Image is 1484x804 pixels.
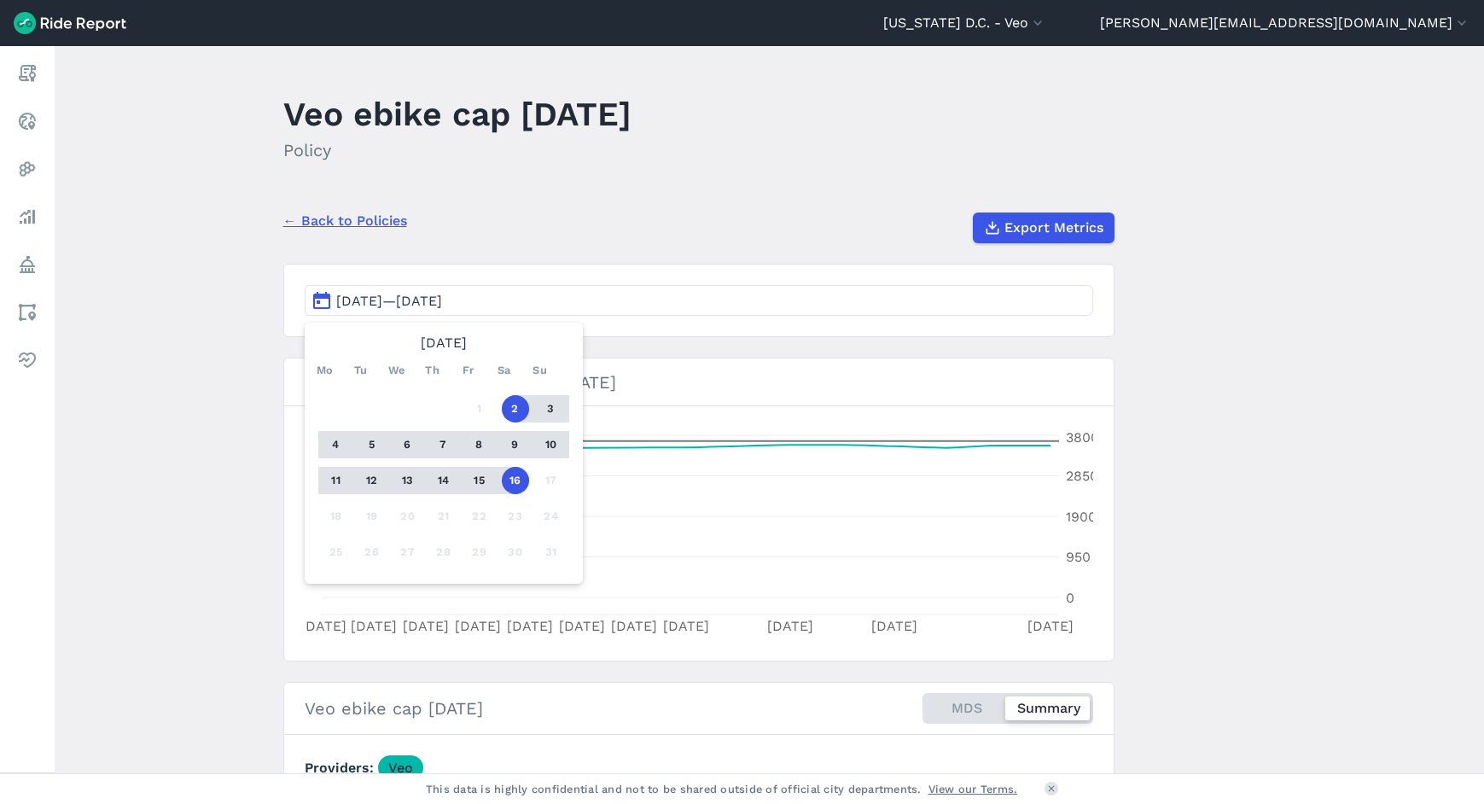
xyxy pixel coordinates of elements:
[284,358,1114,406] h3: Compliance for Veo ebike cap [DATE]
[351,618,397,634] tspan: [DATE]
[12,249,43,280] a: Policy
[430,431,457,458] button: 7
[347,357,375,384] div: Tu
[14,12,126,34] img: Ride Report
[1066,429,1099,446] tspan: 3800
[323,431,350,458] button: 4
[358,503,386,530] button: 19
[12,58,43,89] a: Report
[538,431,565,458] button: 10
[358,431,386,458] button: 5
[283,211,407,231] a: ← Back to Policies
[538,395,565,422] button: 3
[1004,218,1103,238] span: Export Metrics
[300,618,346,634] tspan: [DATE]
[1027,618,1074,634] tspan: [DATE]
[502,431,529,458] button: 9
[466,431,493,458] button: 8
[394,467,422,494] button: 13
[311,357,339,384] div: Mo
[323,503,350,530] button: 18
[502,467,529,494] button: 16
[305,285,1093,316] button: [DATE]—[DATE]
[1066,549,1091,565] tspan: 950
[466,503,493,530] button: 22
[305,760,378,776] span: Providers
[323,467,350,494] button: 11
[466,539,493,566] button: 29
[767,618,813,634] tspan: [DATE]
[883,13,1046,33] button: [US_STATE] D.C. - Veo
[663,618,709,634] tspan: [DATE]
[611,618,657,634] tspan: [DATE]
[466,467,493,494] button: 15
[455,357,482,384] div: Fr
[466,395,493,422] button: 1
[455,618,501,634] tspan: [DATE]
[430,539,457,566] button: 28
[871,618,917,634] tspan: [DATE]
[502,503,529,530] button: 23
[507,618,553,634] tspan: [DATE]
[12,154,43,184] a: Heatmaps
[491,357,518,384] div: Sa
[403,618,449,634] tspan: [DATE]
[394,431,422,458] button: 6
[1066,509,1097,525] tspan: 1900
[1100,13,1470,33] button: [PERSON_NAME][EMAIL_ADDRESS][DOMAIN_NAME]
[283,90,631,137] h1: Veo ebike cap [DATE]
[12,201,43,232] a: Analyze
[419,357,446,384] div: Th
[502,395,529,422] button: 2
[928,781,1018,797] a: View our Terms.
[12,345,43,376] a: Health
[394,539,422,566] button: 27
[538,467,565,494] button: 17
[336,293,442,309] span: [DATE]—[DATE]
[378,755,423,780] a: Veo
[430,467,457,494] button: 14
[358,539,386,566] button: 26
[12,297,43,328] a: Areas
[430,503,457,530] button: 21
[283,137,631,163] h2: Policy
[538,503,565,530] button: 24
[1066,590,1074,606] tspan: 0
[323,539,350,566] button: 25
[502,539,529,566] button: 30
[358,467,386,494] button: 12
[394,503,422,530] button: 20
[383,357,410,384] div: We
[973,213,1114,243] button: Export Metrics
[311,329,576,357] div: [DATE]
[538,539,565,566] button: 31
[305,696,483,721] h2: Veo ebike cap [DATE]
[527,357,554,384] div: Su
[559,618,605,634] tspan: [DATE]
[1066,468,1098,484] tspan: 2850
[12,106,43,137] a: Realtime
